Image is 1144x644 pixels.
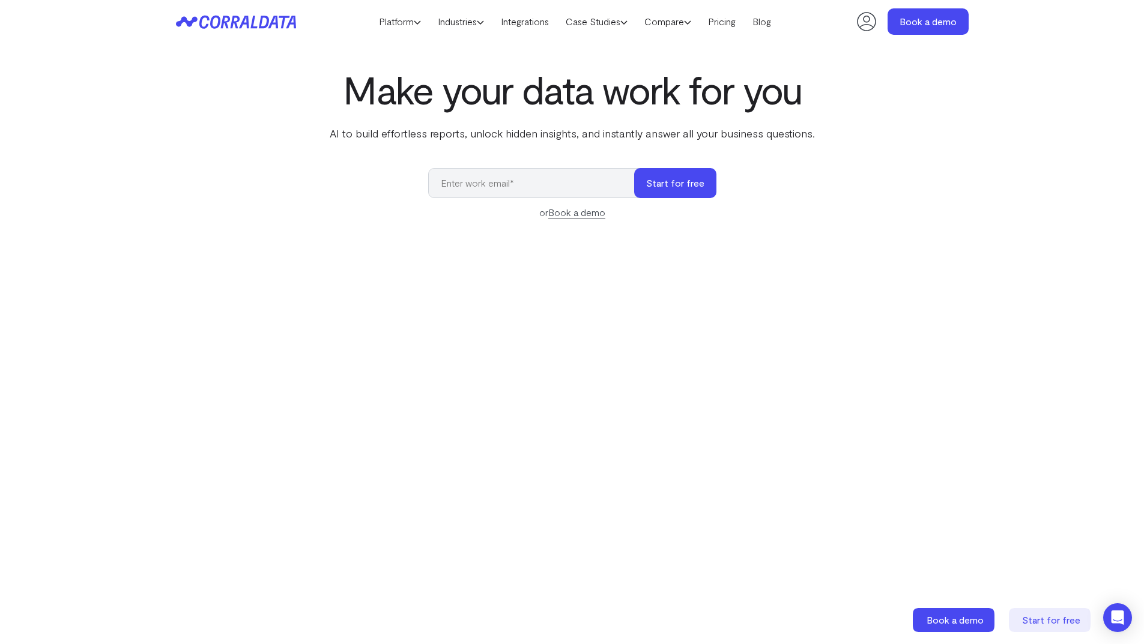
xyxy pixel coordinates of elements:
a: Case Studies [557,13,636,31]
a: Integrations [492,13,557,31]
a: Book a demo [913,608,997,632]
a: Pricing [700,13,744,31]
div: Open Intercom Messenger [1103,603,1132,632]
button: Start for free [634,168,716,198]
a: Blog [744,13,779,31]
a: Book a demo [548,206,605,218]
a: Industries [429,13,492,31]
a: Compare [636,13,700,31]
input: Enter work email* [428,168,646,198]
a: Platform [371,13,429,31]
h1: Make your data work for you [327,68,817,111]
a: Book a demo [888,8,969,35]
div: or [428,205,716,220]
p: AI to build effortless reports, unlock hidden insights, and instantly answer all your business qu... [327,125,817,141]
span: Start for free [1022,614,1080,625]
a: Start for free [1009,608,1093,632]
span: Book a demo [927,614,984,625]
